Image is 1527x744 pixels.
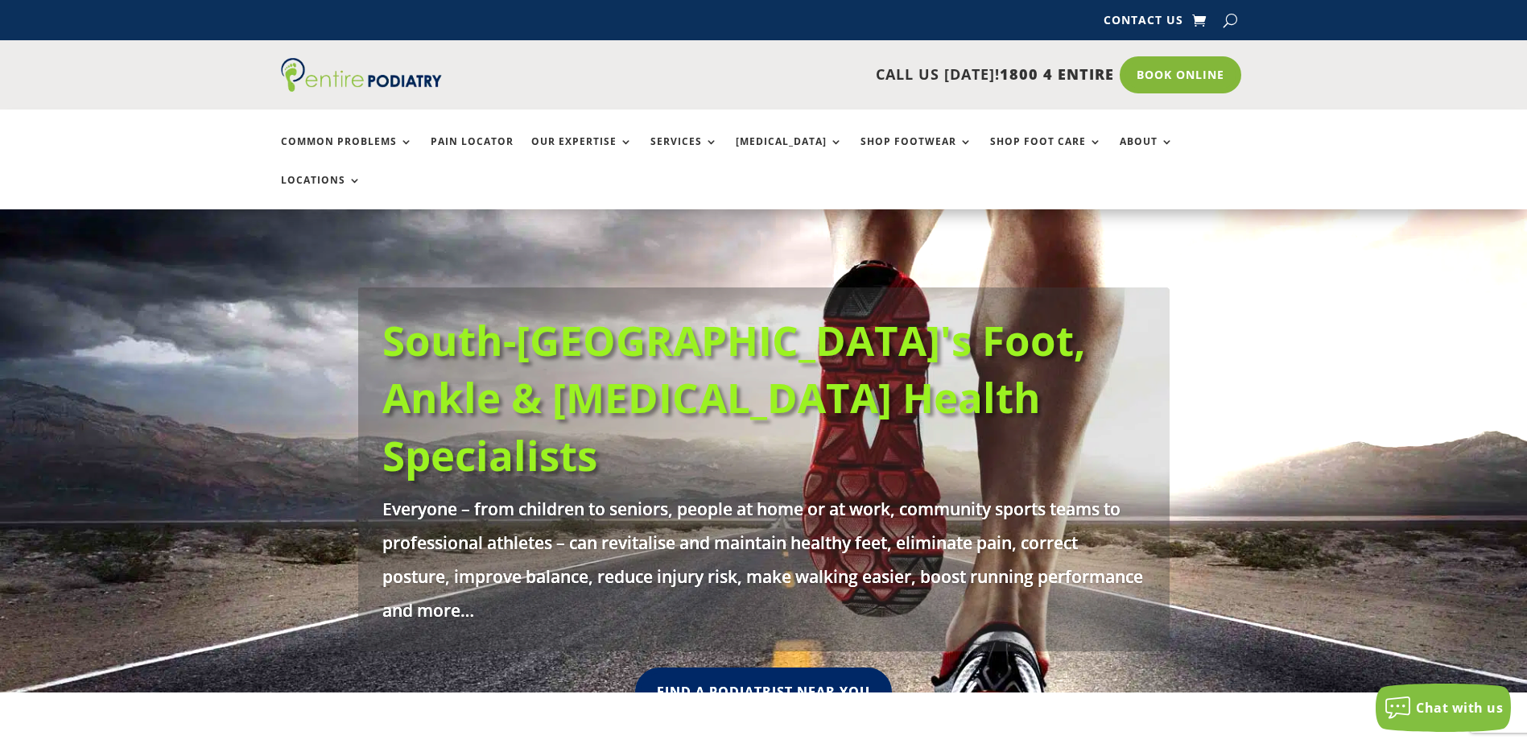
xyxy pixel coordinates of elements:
[281,136,413,171] a: Common Problems
[531,136,633,171] a: Our Expertise
[1000,64,1114,84] span: 1800 4 ENTIRE
[281,79,442,95] a: Entire Podiatry
[990,136,1102,171] a: Shop Foot Care
[504,64,1114,85] p: CALL US [DATE]!
[281,58,442,92] img: logo (1)
[382,312,1086,483] a: South-[GEOGRAPHIC_DATA]'s Foot, Ankle & [MEDICAL_DATA] Health Specialists
[1120,56,1241,93] a: Book Online
[650,136,718,171] a: Services
[1376,684,1511,732] button: Chat with us
[736,136,843,171] a: [MEDICAL_DATA]
[860,136,972,171] a: Shop Footwear
[1120,136,1174,171] a: About
[1104,14,1183,32] a: Contact Us
[431,136,514,171] a: Pain Locator
[635,668,892,717] a: Find A Podiatrist Near You
[382,492,1145,627] p: Everyone – from children to seniors, people at home or at work, community sports teams to profess...
[281,175,361,209] a: Locations
[1416,699,1503,717] span: Chat with us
